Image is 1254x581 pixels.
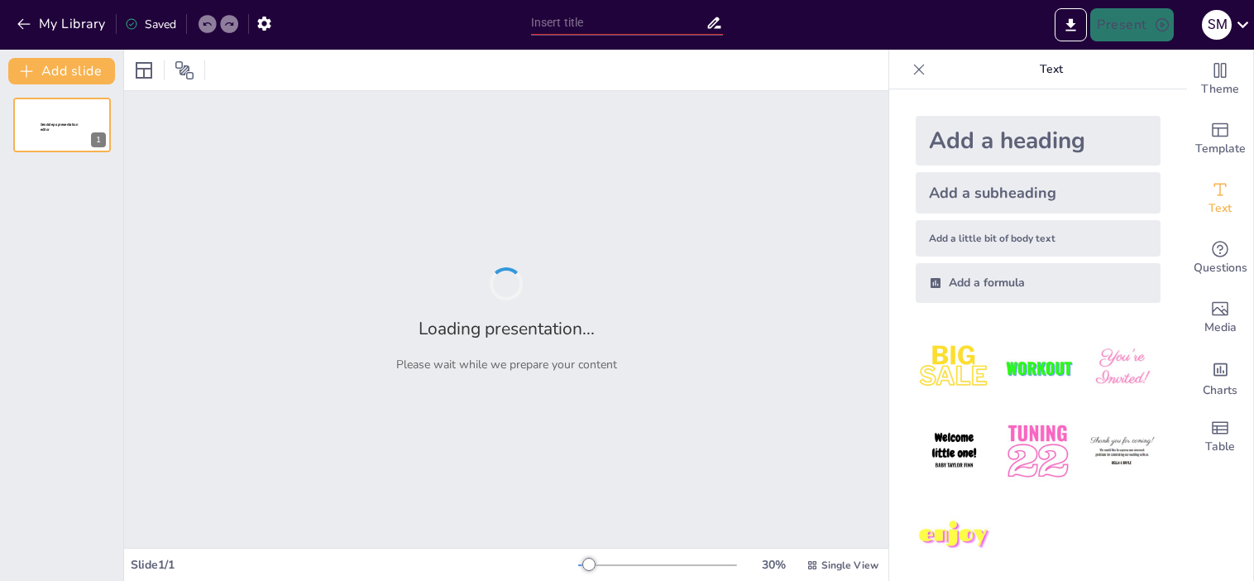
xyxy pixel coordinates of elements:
div: Add ready made slides [1187,109,1253,169]
span: Table [1205,438,1235,456]
button: S M [1202,8,1232,41]
h2: Loading presentation... [419,317,595,340]
div: Slide 1 / 1 [131,557,578,573]
div: Add a little bit of body text [916,220,1161,257]
span: Position [175,60,194,80]
div: 1 [91,132,106,147]
div: Layout [131,57,157,84]
span: Single View [821,559,878,572]
div: Add a subheading [916,172,1161,214]
div: Add text boxes [1187,169,1253,228]
div: Saved [125,17,176,32]
img: 4.jpeg [916,413,993,490]
span: Text [1209,199,1232,218]
div: Add a formula [916,263,1161,303]
span: Theme [1201,80,1239,98]
img: 1.jpeg [916,329,993,406]
img: 2.jpeg [999,329,1076,406]
img: 5.jpeg [999,413,1076,490]
input: Insert title [531,11,706,35]
span: Sendsteps presentation editor [41,122,78,132]
div: Change the overall theme [1187,50,1253,109]
div: Add a table [1187,407,1253,467]
div: Get real-time input from your audience [1187,228,1253,288]
button: Present [1090,8,1173,41]
div: 30 % [754,557,793,573]
div: Add charts and graphs [1187,348,1253,407]
div: 1 [13,98,111,152]
img: 6.jpeg [1084,413,1161,490]
p: Please wait while we prepare your content [396,357,617,372]
button: My Library [12,11,112,37]
span: Media [1204,319,1237,337]
div: Add images, graphics, shapes or video [1187,288,1253,348]
div: S M [1202,10,1232,40]
span: Template [1195,140,1246,158]
span: Questions [1194,259,1247,277]
button: Export to PowerPoint [1055,8,1087,41]
div: Add a heading [916,116,1161,166]
span: Charts [1203,382,1237,400]
img: 7.jpeg [916,497,993,574]
p: Text [932,50,1170,89]
img: 3.jpeg [1084,329,1161,406]
button: Add slide [8,58,115,84]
